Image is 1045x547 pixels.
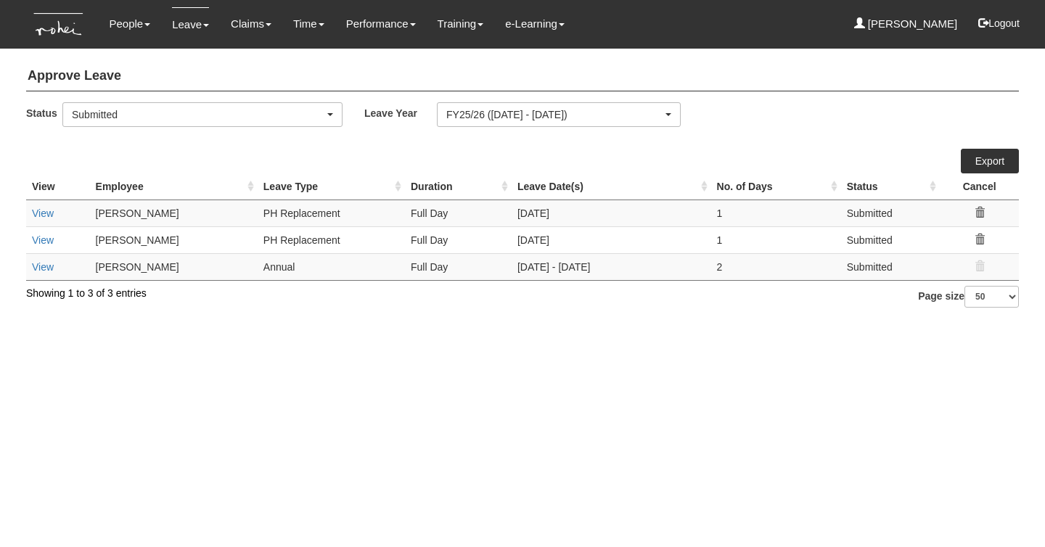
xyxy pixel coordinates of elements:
th: No. of Days : activate to sort column ascending [711,173,841,200]
button: FY25/26 ([DATE] - [DATE]) [437,102,681,127]
label: Status [26,102,62,123]
td: 1 [711,200,841,226]
td: 1 [711,226,841,253]
td: [DATE] [512,200,711,226]
th: Cancel [940,173,1019,200]
div: FY25/26 ([DATE] - [DATE]) [446,107,663,122]
a: Time [293,7,324,41]
h4: Approve Leave [26,62,1019,91]
label: Page size [918,286,1019,308]
td: Full Day [405,253,512,280]
button: Submitted [62,102,343,127]
a: Export [961,149,1019,173]
a: e-Learning [505,7,565,41]
td: [PERSON_NAME] [90,226,258,253]
th: Leave Type : activate to sort column ascending [258,173,405,200]
label: Leave Year [364,102,437,123]
th: Duration : activate to sort column ascending [405,173,512,200]
td: PH Replacement [258,200,405,226]
a: View [32,234,54,246]
a: Claims [231,7,271,41]
td: Full Day [405,200,512,226]
a: [PERSON_NAME] [854,7,958,41]
a: People [109,7,150,41]
td: [DATE] [512,226,711,253]
td: Full Day [405,226,512,253]
a: Leave [172,7,209,41]
a: Training [438,7,484,41]
td: 2 [711,253,841,280]
a: View [32,207,54,219]
td: PH Replacement [258,226,405,253]
th: View [26,173,90,200]
td: [PERSON_NAME] [90,200,258,226]
th: Employee : activate to sort column ascending [90,173,258,200]
a: View [32,261,54,273]
td: [DATE] - [DATE] [512,253,711,280]
th: Leave Date(s) : activate to sort column ascending [512,173,711,200]
div: Submitted [72,107,324,122]
select: Page size [964,286,1019,308]
button: Logout [968,6,1030,41]
td: Annual [258,253,405,280]
td: Submitted [841,253,940,280]
a: Performance [346,7,416,41]
td: [PERSON_NAME] [90,253,258,280]
td: Submitted [841,200,940,226]
th: Status : activate to sort column ascending [841,173,940,200]
td: Submitted [841,226,940,253]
